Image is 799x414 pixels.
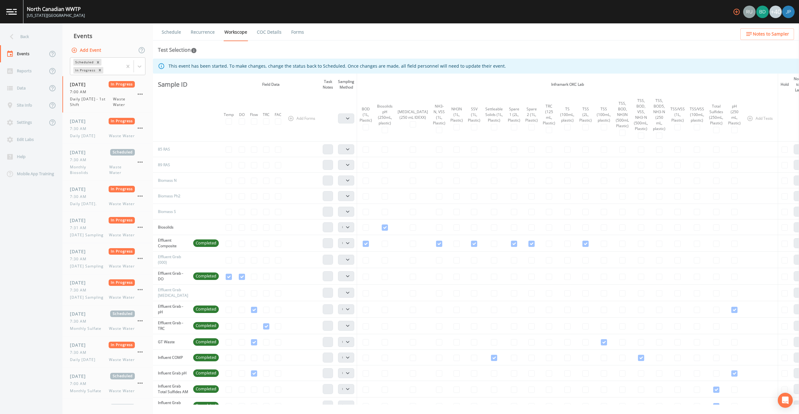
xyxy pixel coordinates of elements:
span: [DATE] [70,310,90,317]
div: Biosolids pH (250mL, plastic) [377,103,393,126]
button: Notes to Sampler [740,28,794,40]
a: COC Details [256,23,282,41]
div: In Progress [73,67,96,74]
span: 7:31 AM [70,225,90,231]
span: [DATE] [70,217,90,224]
span: Scheduled [110,149,135,156]
span: Completed [193,354,219,361]
div: TRC (125 mL, Plastic) [543,103,555,126]
span: Scheduled [110,373,135,379]
span: Scheduled [110,404,135,411]
span: Daily [DATE] - 1st Shift [70,96,113,108]
td: Effluent Composite [153,235,191,252]
th: Inframark OKC Lab [357,74,778,95]
a: Forms [290,23,305,41]
div: Remove Scheduled [95,59,101,65]
div: BOD (1L, Plastic) [360,106,372,123]
div: Settleable Solids (1L, Plastic) [485,106,503,123]
span: Monthly Biosolids [70,164,109,176]
span: [DATE] [70,81,90,88]
th: Task Notes [320,74,336,95]
div: TSS/VSS (100mL, plastic) [690,106,704,123]
span: In Progress [109,186,135,192]
div: Brock DeVeau [756,6,769,18]
div: SSV (1L, Plastic) [468,106,480,123]
div: TSS, BOD, VSS, NH3-N (500mL, Plastic) [634,98,648,132]
td: Biomass S [153,204,191,219]
span: 7:30 AM [70,350,90,355]
td: Biomass N [153,173,191,188]
span: [DATE] [70,404,90,411]
span: Daily [DATE]. [70,201,100,207]
span: Waste Water [109,164,135,176]
td: Effluent Grab - TRC [153,318,191,334]
a: [DATE]In Progress7:30 AMDaily [DATE]Waste Water [62,113,153,144]
th: Sampling Method [336,74,357,95]
a: [DATE]Scheduled7:00 AMMonthly SulfateWaste Water [62,368,153,399]
span: [DATE] Sampling [70,295,107,300]
span: Completed [193,240,219,246]
div: TSS/VSS (1L, Plastic) [670,106,685,123]
div: This event has been started. To make changes, change the status back to Scheduled. Once changes a... [169,60,506,72]
img: a5c06d64ce99e847b6841ccd0307af82 [743,6,756,18]
div: pH (250 mL, Plastic) [728,103,741,126]
a: Schedule [161,23,182,41]
a: Workscope [223,23,248,41]
span: Waste Water [109,295,135,300]
td: Effluent Grab (000) [153,252,191,268]
span: In Progress [109,217,135,224]
span: [DATE] [70,342,90,348]
span: In Progress [109,248,135,255]
td: Biomass Ph2 [153,188,191,204]
span: Waste Water [109,263,135,269]
div: Remove In Progress [96,67,103,74]
a: [DATE]In Progress7:31 AM[DATE] SamplingWaste Water [62,212,153,243]
td: Influent Grab Total Sulfides AM [153,381,191,397]
div: TRC [263,112,270,118]
img: 9f682ec1c49132a47ef547787788f57d [756,6,769,18]
a: Recurrence [190,23,216,41]
span: 7:30 AM [70,194,90,200]
span: In Progress [109,118,135,124]
span: 7:30 AM [70,287,90,293]
span: [DATE] [70,248,90,255]
div: +40 [769,6,782,18]
td: GT Waste [153,334,191,350]
a: [DATE]Scheduled7:30 AMMonthly BiosolidsWaste Water [62,144,153,181]
span: [DATE] [70,373,90,379]
span: Completed [193,273,219,279]
span: In Progress [109,81,135,88]
span: Daily [DATE] [70,133,99,139]
div: Open Intercom Messenger [778,393,793,408]
a: [DATE]Scheduled7:30 AMMonthly SulfateWaste Water [62,306,153,337]
span: Monthly Sulfate [70,388,105,394]
button: Add Event [70,45,104,56]
div: TSS (2L, Plastic) [579,106,592,123]
a: [DATE]In Progress7:00 AMDaily [DATE] - 1st ShiftWaste Water [62,76,153,113]
span: Completed [193,386,219,392]
div: DO [239,112,245,118]
span: 7:30 AM [70,256,90,262]
div: TSS (100mL, plastic) [597,106,611,123]
span: Daily [DATE] [70,357,99,363]
div: Temp [224,112,234,118]
span: [DATE] [70,118,90,124]
td: 85 RAS [153,142,191,157]
a: [DATE]In Progress7:30 AM[DATE] SamplingWaste Water [62,274,153,306]
span: Completed [193,402,219,409]
span: Notes to Sampler [753,30,789,38]
td: Effluent Grab - pH [153,301,191,318]
span: [DATE] Sampling [70,263,107,269]
div: TS (100mL, plastic) [560,106,574,123]
span: In Progress [109,342,135,348]
div: Total Sulfides (250mL, Plastic) [709,103,723,126]
span: Waste Water [109,232,135,238]
div: Test Selection [158,46,197,54]
td: Influent Grab Total Sulfides PM [153,397,191,414]
img: logo [6,9,17,15]
div: North Canadian WWTP [27,5,85,13]
div: TSS, BOD5, NH3-N (250 mL, plastic) [653,98,665,132]
span: [DATE] Sampling [70,232,107,238]
span: 7:00 AM [70,381,90,387]
span: 7:00 AM [70,89,90,95]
